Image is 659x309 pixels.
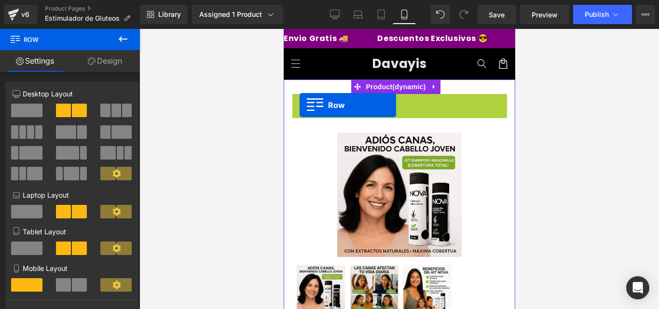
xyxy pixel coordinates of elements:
button: More [636,5,655,24]
p: Laptop Layout [13,190,131,200]
p: Paga Al Recibir💖 [142,6,219,13]
a: Kit Cubre Canas Shampo Y Mascarilla natural [67,236,118,287]
button: Undo [431,5,450,24]
p: Tablet Layout [13,227,131,237]
a: Laptop [346,5,370,24]
img: Kit Cubre Canas Shampo Y Mascarilla natural [67,236,115,284]
img: Kit Cubre Canas Shampo Y Mascarilla natural [54,104,178,228]
a: Design [70,50,140,72]
p: Desktop Layout [13,89,131,99]
span: Product [80,51,145,65]
button: Redo [454,5,473,24]
a: Kit Cubre Canas Shampo Y Mascarilla natural [13,236,64,287]
a: Kit Cubre Canas Shampo Y Mascarilla natural [120,236,171,287]
a: v6 [4,5,37,24]
a: Davayis [85,25,147,45]
a: Product Pages [45,5,140,13]
div: v6 [19,8,31,21]
span: Publish [585,11,609,18]
img: Kit Cubre Canas Shampo Y Mascarilla natural [120,236,168,284]
summary: Menú [1,24,23,45]
button: Publish [573,5,632,24]
a: New Library [140,5,188,24]
a: Preview [520,5,569,24]
a: Expand / Collapse [144,51,157,65]
a: Mobile [393,5,416,24]
a: Desktop [323,5,346,24]
span: Save [489,10,505,20]
span: Davayis [88,26,143,43]
span: Library [158,10,181,19]
p: Mobile Layout [13,263,131,273]
p: Descuentos Exclusivos 😎 [3,6,114,13]
img: Kit Cubre Canas Shampo Y Mascarilla natural [13,236,61,284]
div: Assigned 1 Product [199,10,275,19]
div: Open Intercom Messenger [626,276,649,299]
a: Tablet [370,5,393,24]
span: Row [10,29,106,50]
span: Estimulador de Gluteos [45,14,120,22]
summary: Búsqueda [188,24,209,45]
span: Preview [532,10,558,20]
